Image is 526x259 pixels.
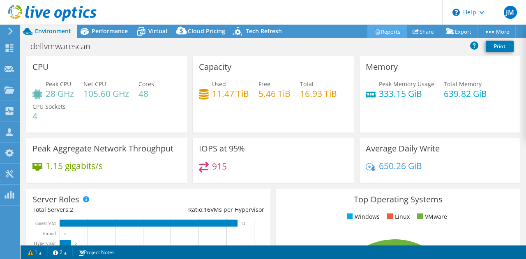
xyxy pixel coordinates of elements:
span: Tech Refresh [246,27,282,35]
span: CPU Sockets [32,103,66,110]
h4: 105.60 GHz [83,89,129,98]
span: Free [258,80,270,88]
h4: 28 GHz [46,89,74,98]
a: Project Notes [72,247,120,257]
h4: 1.15 gigabits/s [46,161,103,170]
span: Virtual [148,27,167,35]
li: Windows [345,212,380,221]
a: More [478,25,516,38]
a: Print [486,41,514,52]
span: 16 [204,206,210,213]
div: Total Servers: [32,205,148,214]
span: 2 [70,206,73,213]
span: Net CPU [83,80,106,88]
h4: 11.47 TiB [212,89,249,98]
a: Reports [367,25,407,38]
h3: Memory [366,62,398,71]
h3: CPU [32,62,49,71]
span: Used [212,80,226,88]
h4: 915 [212,162,227,171]
span: Peak Memory Usage [379,80,434,88]
h4: 4 [32,112,66,121]
span: Cores [138,80,154,88]
span: Environment [35,27,71,35]
h3: Capacity [199,62,231,71]
h4: 48 [138,89,154,98]
h3: IOPS at 95% [199,144,245,153]
a: 1 [22,247,48,257]
h3: Top Operating Systems [282,195,514,204]
span: Total [300,80,314,88]
h4: 5.46 TiB [258,89,291,98]
h3: Average Daily Write [366,144,440,153]
h3: Server Roles [32,195,79,204]
text: 32 [242,222,245,226]
a: Export [440,25,478,38]
text: 0 [64,232,66,236]
h4: 16.93 TiB [300,89,337,98]
span: Total Memory [444,80,482,88]
a: 2 [47,247,73,257]
h3: Peak Aggregate Network Throughput [32,144,173,153]
span: JM [504,6,517,19]
svg: \n [452,9,460,16]
h4: 333.15 GiB [379,89,434,98]
li: VMware [415,212,447,221]
text: Hypervisor [34,241,56,246]
div: Ratio: VMs per Hypervisor [148,205,264,214]
text: Guest VM [35,220,56,226]
text: Virtual [42,231,56,236]
span: Peak CPU [46,80,71,88]
a: Share [406,25,440,38]
h4: 650.26 GiB [379,161,422,170]
text: 2 [75,242,77,246]
h1: dellvmwarescan [27,42,103,51]
h4: 639.82 GiB [444,89,487,98]
li: Linux [385,212,410,221]
span: Cloud Pricing [188,27,225,35]
span: Performance [92,27,128,35]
